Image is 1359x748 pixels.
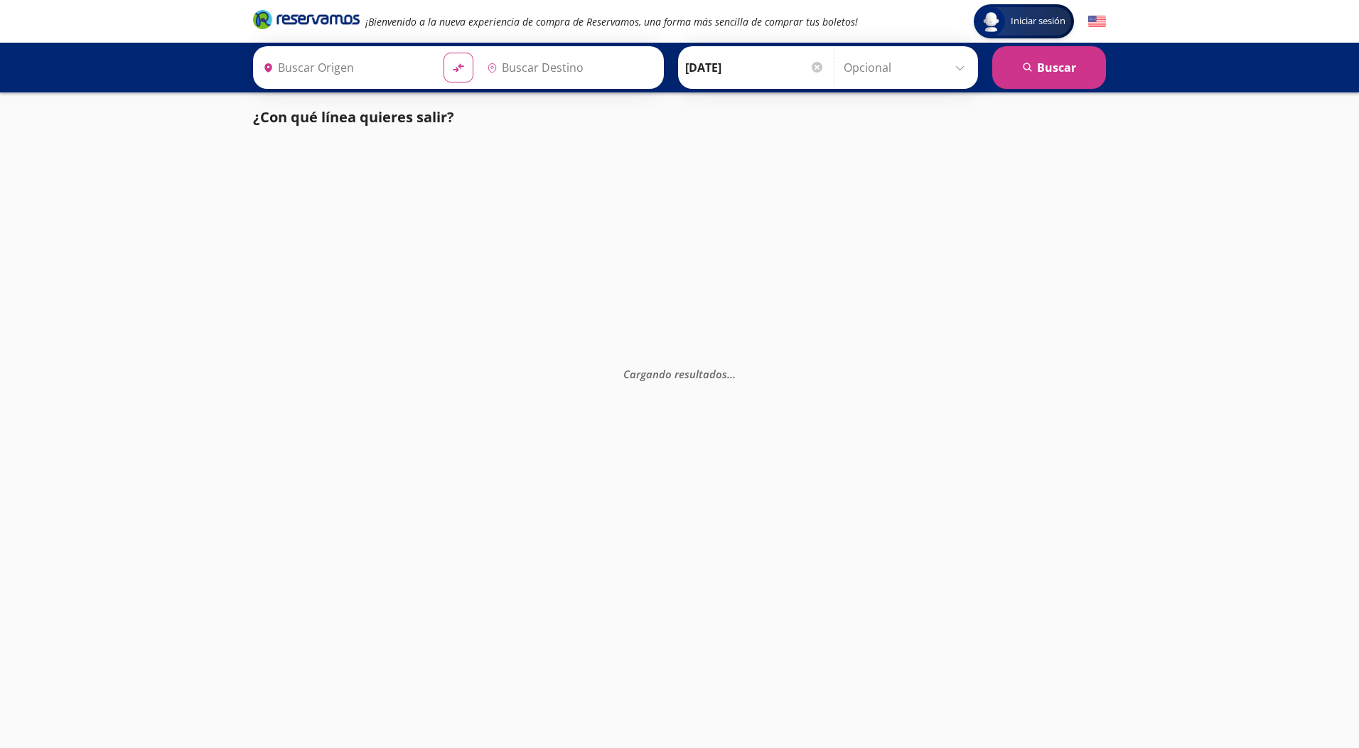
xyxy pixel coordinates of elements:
input: Opcional [844,50,971,85]
em: Cargando resultados [623,367,736,381]
input: Buscar Destino [481,50,656,85]
p: ¿Con qué línea quieres salir? [253,107,454,128]
em: ¡Bienvenido a la nueva experiencia de compra de Reservamos, una forma más sencilla de comprar tus... [365,15,858,28]
i: Brand Logo [253,9,360,30]
span: . [730,367,733,381]
input: Buscar Origen [257,50,432,85]
input: Elegir Fecha [685,50,824,85]
button: Buscar [992,46,1106,89]
a: Brand Logo [253,9,360,34]
span: Iniciar sesión [1005,14,1071,28]
button: English [1088,13,1106,31]
span: . [727,367,730,381]
span: . [733,367,736,381]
